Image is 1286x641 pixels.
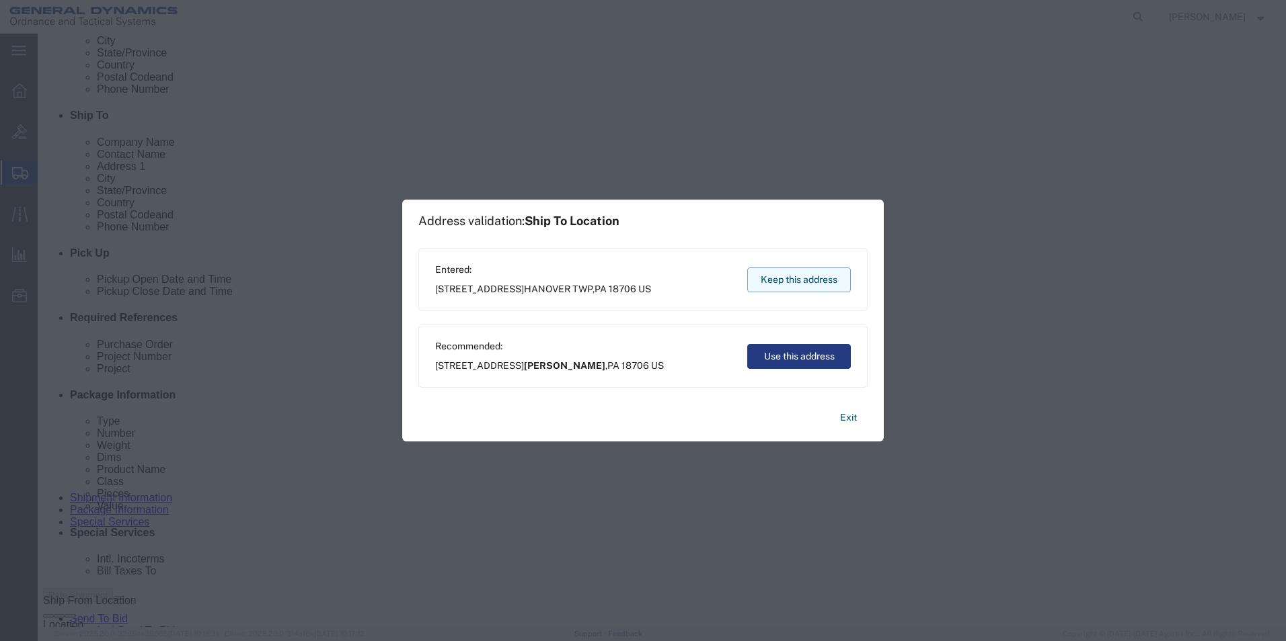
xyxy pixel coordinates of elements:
span: US [638,284,651,294]
span: [STREET_ADDRESS] , [435,282,651,296]
button: Use this address [747,344,851,369]
span: 18706 [609,284,636,294]
span: PA [595,284,607,294]
span: Ship To Location [525,214,619,228]
button: Exit [829,406,868,429]
span: US [651,360,664,371]
span: Entered: [435,263,651,277]
span: Recommended: [435,339,664,353]
button: Keep this address [747,267,851,292]
span: [STREET_ADDRESS] , [435,359,664,373]
span: HANOVER TWP [524,284,593,294]
span: PA [607,360,619,371]
span: [PERSON_NAME] [524,360,605,371]
span: 18706 [621,360,649,371]
h1: Address validation: [418,214,619,228]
